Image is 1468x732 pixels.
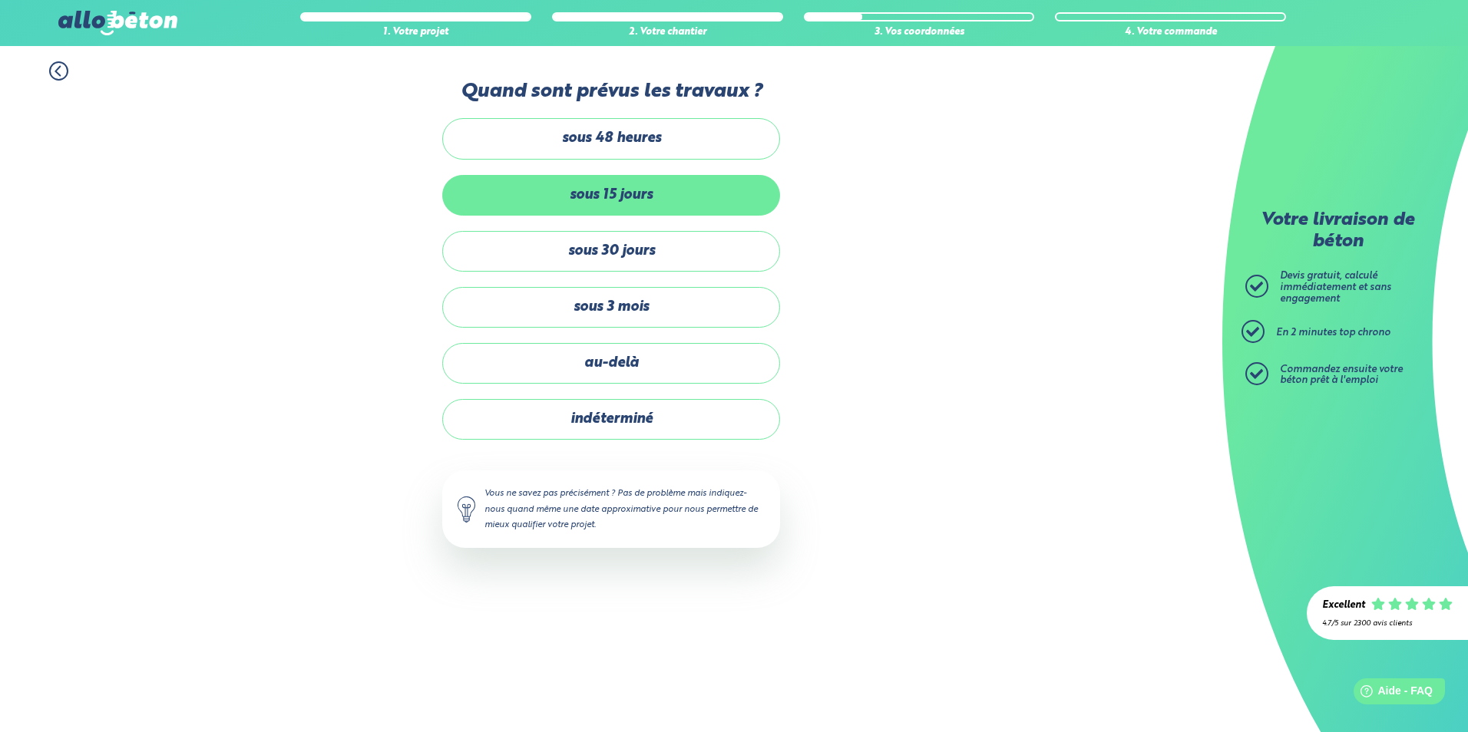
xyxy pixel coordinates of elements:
div: 4. Votre commande [1055,27,1286,38]
div: 2. Votre chantier [552,27,783,38]
label: sous 30 jours [442,231,780,272]
iframe: Help widget launcher [1331,672,1451,715]
label: sous 15 jours [442,175,780,216]
label: indéterminé [442,399,780,440]
div: 1. Votre projet [300,27,531,38]
label: sous 48 heures [442,118,780,159]
div: 3. Vos coordonnées [804,27,1035,38]
img: allobéton [58,11,177,35]
label: au-delà [442,343,780,384]
div: Vous ne savez pas précisément ? Pas de problème mais indiquez-nous quand même une date approximat... [442,470,780,547]
label: Quand sont prévus les travaux ? [442,81,780,103]
label: sous 3 mois [442,287,780,328]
